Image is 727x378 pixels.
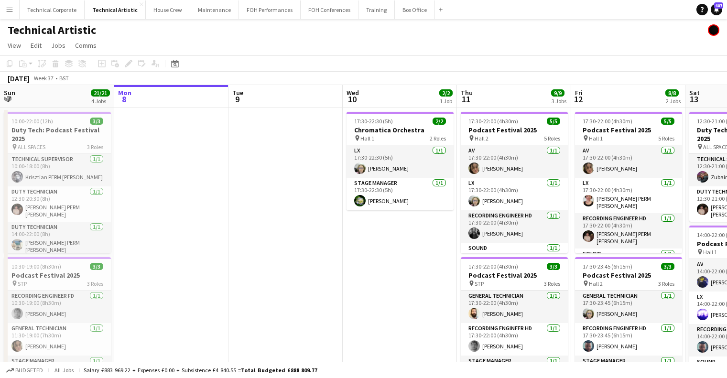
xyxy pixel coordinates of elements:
[18,280,27,287] span: STP
[4,126,111,143] h3: Duty Tech: Podcast Festival 2025
[574,94,583,105] span: 12
[461,145,568,178] app-card-role: AV1/117:30-22:00 (4h30m)[PERSON_NAME]
[575,126,682,134] h3: Podcast Festival 2025
[4,112,111,253] app-job-card: 10:00-22:00 (12h)3/3Duty Tech: Podcast Festival 2025 ALL SPACES3 RolesTechnical Supervisor1/110:0...
[347,178,454,210] app-card-role: Stage Manager1/117:30-22:30 (5h)[PERSON_NAME]
[347,112,454,210] app-job-card: 17:30-22:30 (5h)2/2Chromatica Orchestra Hall 12 RolesLX1/117:30-22:30 (5h)[PERSON_NAME]Stage Mana...
[583,263,632,270] span: 17:30-23:45 (6h15m)
[461,178,568,210] app-card-role: LX1/117:30-22:00 (4h30m)[PERSON_NAME]
[461,126,568,134] h3: Podcast Festival 2025
[583,118,632,125] span: 17:30-22:00 (4h30m)
[589,280,603,287] span: Hall 2
[433,118,446,125] span: 2/2
[589,135,603,142] span: Hall 1
[11,263,61,270] span: 10:30-19:00 (8h30m)
[190,0,239,19] button: Maintenance
[32,75,55,82] span: Week 37
[358,0,395,19] button: Training
[658,135,674,142] span: 5 Roles
[4,88,15,97] span: Sun
[8,74,30,83] div: [DATE]
[461,291,568,323] app-card-role: General Technician1/117:30-22:00 (4h30m)[PERSON_NAME]
[475,280,484,287] span: STP
[4,291,111,323] app-card-role: Recording Engineer FD1/110:30-19:00 (8h30m)[PERSON_NAME]
[575,178,682,213] app-card-role: LX1/117:30-22:00 (4h30m)[PERSON_NAME] PERM [PERSON_NAME]
[461,271,568,280] h3: Podcast Festival 2025
[8,41,21,50] span: View
[711,4,722,15] a: 407
[430,135,446,142] span: 2 Roles
[11,118,53,125] span: 10:00-22:00 (12h)
[661,263,674,270] span: 3/3
[551,89,564,97] span: 9/9
[241,367,317,374] span: Total Budgeted £888 809.77
[552,97,566,105] div: 3 Jobs
[658,280,674,287] span: 3 Roles
[666,97,681,105] div: 2 Jobs
[87,280,103,287] span: 3 Roles
[347,88,359,97] span: Wed
[2,94,15,105] span: 7
[4,222,111,257] app-card-role: Duty Technician1/114:00-22:00 (8h)[PERSON_NAME] PERM [PERSON_NAME]
[661,118,674,125] span: 5/5
[575,112,682,253] app-job-card: 17:30-22:00 (4h30m)5/5Podcast Festival 2025 Hall 15 RolesAV1/117:30-22:00 (4h30m)[PERSON_NAME]LX1...
[91,89,110,97] span: 21/21
[461,112,568,253] app-job-card: 17:30-22:00 (4h30m)5/5Podcast Festival 2025 Hall 25 RolesAV1/117:30-22:00 (4h30m)[PERSON_NAME]LX1...
[4,39,25,52] a: View
[53,367,76,374] span: All jobs
[239,0,301,19] button: FOH Performances
[459,94,473,105] span: 11
[575,323,682,356] app-card-role: Recording Engineer HD1/117:30-23:45 (6h15m)[PERSON_NAME]
[575,88,583,97] span: Fri
[232,88,243,97] span: Tue
[439,89,453,97] span: 2/2
[461,88,473,97] span: Thu
[544,135,560,142] span: 5 Roles
[461,210,568,243] app-card-role: Recording Engineer HD1/117:30-22:00 (4h30m)[PERSON_NAME]
[231,94,243,105] span: 9
[59,75,69,82] div: BST
[8,23,96,37] h1: Technical Artistic
[395,0,435,19] button: Box Office
[665,89,679,97] span: 8/8
[440,97,452,105] div: 1 Job
[75,41,97,50] span: Comms
[146,0,190,19] button: House Crew
[84,367,317,374] div: Salary £883 969.22 + Expenses £0.00 + Subsistence £4 840.55 =
[347,145,454,178] app-card-role: LX1/117:30-22:30 (5h)[PERSON_NAME]
[51,41,65,50] span: Jobs
[91,97,109,105] div: 4 Jobs
[468,263,518,270] span: 17:30-22:00 (4h30m)
[87,143,103,151] span: 3 Roles
[575,145,682,178] app-card-role: AV1/117:30-22:00 (4h30m)[PERSON_NAME]
[708,24,719,36] app-user-avatar: Gabrielle Barr
[18,143,45,151] span: ALL SPACES
[547,118,560,125] span: 5/5
[345,94,359,105] span: 10
[575,213,682,248] app-card-role: Recording Engineer HD1/117:30-22:00 (4h30m)[PERSON_NAME] PERM [PERSON_NAME]
[4,186,111,222] app-card-role: Duty Technician1/112:30-20:30 (8h)[PERSON_NAME] PERM [PERSON_NAME]
[575,291,682,323] app-card-role: General Technician1/117:30-23:45 (6h15m)[PERSON_NAME]
[461,243,568,275] app-card-role: Sound1/117:30-22:00 (4h30m)
[47,39,69,52] a: Jobs
[475,135,488,142] span: Hall 2
[547,263,560,270] span: 3/3
[15,367,43,374] span: Budgeted
[703,248,717,256] span: Hall 1
[575,248,682,281] app-card-role: Sound1/1
[4,271,111,280] h3: Podcast Festival 2025
[90,263,103,270] span: 3/3
[544,280,560,287] span: 3 Roles
[117,94,131,105] span: 8
[31,41,42,50] span: Edit
[85,0,146,19] button: Technical Artistic
[5,365,44,376] button: Budgeted
[468,118,518,125] span: 17:30-22:00 (4h30m)
[71,39,100,52] a: Comms
[4,323,111,356] app-card-role: General Technician1/111:30-19:00 (7h30m)[PERSON_NAME]
[347,126,454,134] h3: Chromatica Orchestra
[301,0,358,19] button: FOH Conferences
